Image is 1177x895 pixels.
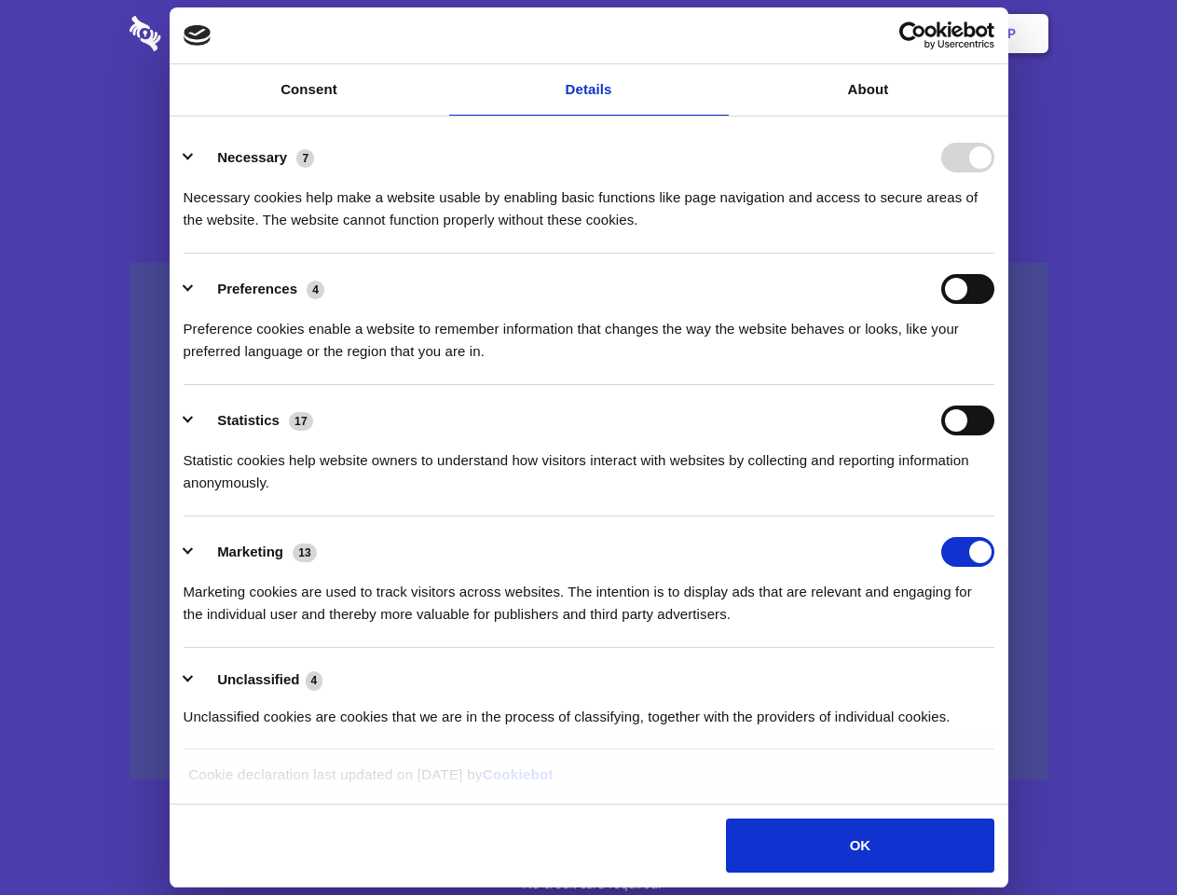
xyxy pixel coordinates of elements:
a: About [729,64,1008,116]
iframe: Drift Widget Chat Controller [1084,802,1155,873]
a: Login [845,5,926,62]
div: Unclassified cookies are cookies that we are in the process of classifying, together with the pro... [184,692,994,728]
div: Necessary cookies help make a website usable by enabling basic functions like page navigation and... [184,172,994,231]
a: Contact [756,5,842,62]
button: Preferences (4) [184,274,336,304]
button: OK [726,819,993,873]
div: Statistic cookies help website owners to understand how visitors interact with websites by collec... [184,435,994,494]
h4: Auto-redaction of sensitive data, encrypted data sharing and self-destructing private chats. Shar... [130,170,1048,231]
a: Wistia video thumbnail [130,263,1048,780]
button: Statistics (17) [184,406,325,435]
a: Cookiebot [483,766,554,782]
label: Necessary [217,149,287,165]
button: Necessary (7) [184,143,326,172]
a: Consent [170,64,449,116]
button: Marketing (13) [184,537,329,567]
div: Marketing cookies are used to track visitors across websites. The intention is to display ads tha... [184,567,994,626]
span: 13 [293,544,317,562]
img: logo [184,25,212,46]
label: Statistics [217,412,280,428]
span: 7 [296,149,314,168]
a: Details [449,64,729,116]
span: 4 [307,281,324,299]
button: Unclassified (4) [184,668,335,692]
a: Usercentrics Cookiebot - opens in a new window [831,21,994,49]
div: Preference cookies enable a website to remember information that changes the way the website beha... [184,304,994,363]
label: Marketing [217,544,283,559]
div: Cookie declaration last updated on [DATE] by [174,764,1003,800]
span: 4 [306,671,323,690]
a: Pricing [547,5,628,62]
span: 17 [289,412,313,431]
img: logo-wordmark-white-trans-d4663122ce5f474addd5e946df7df03e33cb6a1c49d2221995e7729f52c070b2.svg [130,16,289,51]
h1: Eliminate Slack Data Loss. [130,84,1048,151]
label: Preferences [217,281,297,296]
